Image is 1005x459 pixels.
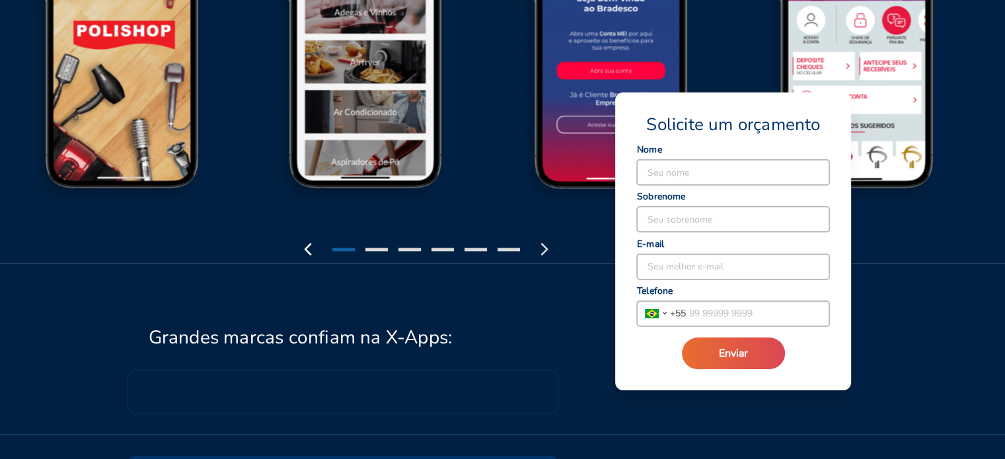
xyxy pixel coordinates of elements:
[149,326,453,349] h2: Grandes marcas confiam na X-Apps:
[637,254,829,279] input: Seu melhor e-mail
[719,346,748,361] span: Enviar
[646,114,820,136] span: Solicite um orçamento
[637,207,829,232] input: Seu sobrenome
[637,160,829,185] input: Seu nome
[682,337,785,369] button: Enviar
[670,306,686,320] span: + 55
[686,301,829,326] input: 99 99999 9999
